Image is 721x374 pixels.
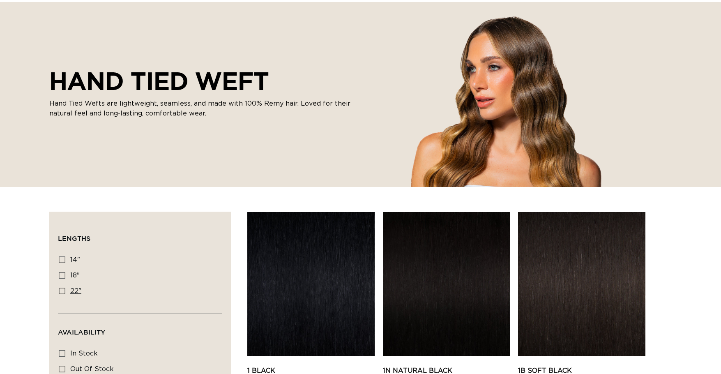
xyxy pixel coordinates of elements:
summary: Lengths (0 selected) [58,220,222,250]
span: 14" [70,256,80,263]
p: Hand Tied Wefts are lightweight, seamless, and made with 100% Remy hair. Loved for their natural ... [49,99,362,118]
span: Out of stock [70,366,114,372]
summary: Availability (0 selected) [58,314,222,344]
span: Availability [58,328,105,336]
span: 22" [70,288,81,294]
span: In stock [70,350,98,357]
span: Lengths [58,235,90,242]
span: 18" [70,272,80,279]
h2: HAND TIED WEFT [49,67,362,95]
